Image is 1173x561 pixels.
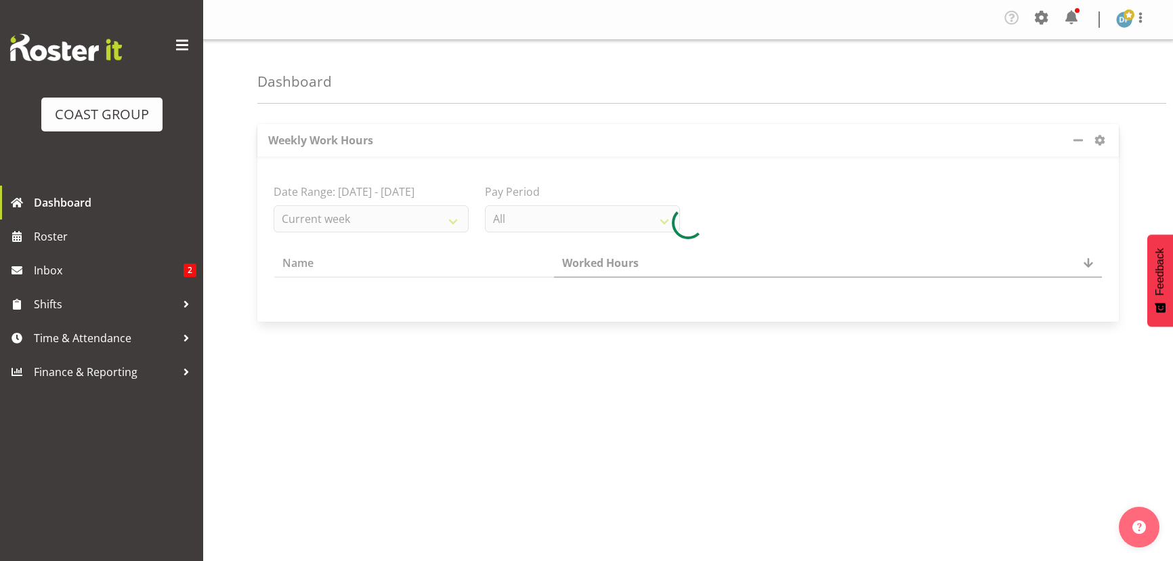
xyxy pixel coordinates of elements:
span: Dashboard [34,192,196,213]
h4: Dashboard [257,74,332,89]
img: Rosterit website logo [10,34,122,61]
span: 2 [184,264,196,277]
span: Shifts [34,294,176,314]
span: Inbox [34,260,184,280]
span: Feedback [1154,248,1166,295]
img: help-xxl-2.png [1132,520,1146,534]
span: Finance & Reporting [34,362,176,382]
div: COAST GROUP [55,104,149,125]
span: Time & Attendance [34,328,176,348]
img: david-forte1134.jpg [1116,12,1132,28]
span: Roster [34,226,196,247]
button: Feedback - Show survey [1147,234,1173,327]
